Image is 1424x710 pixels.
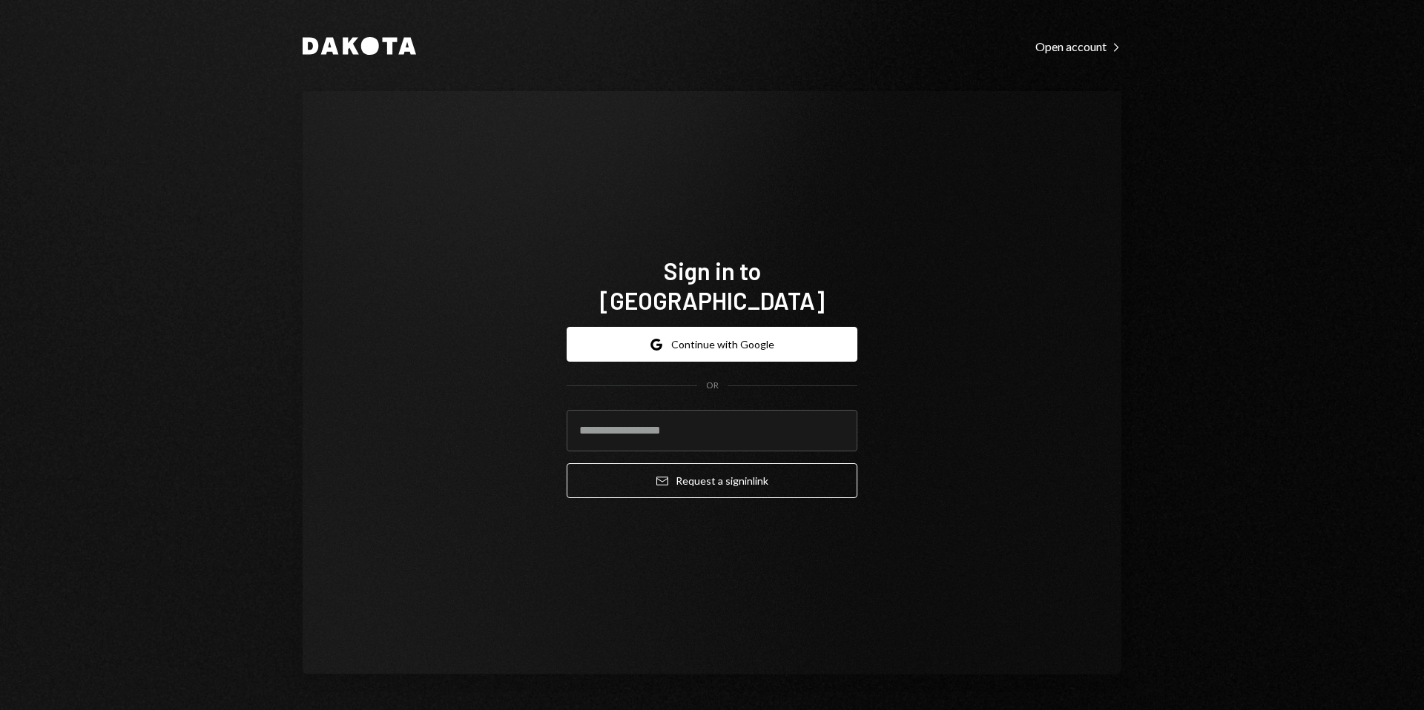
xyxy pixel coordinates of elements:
a: Open account [1035,38,1121,54]
h1: Sign in to [GEOGRAPHIC_DATA] [567,256,857,315]
button: Request a signinlink [567,463,857,498]
div: OR [706,379,719,392]
div: Open account [1035,39,1121,54]
button: Continue with Google [567,327,857,362]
